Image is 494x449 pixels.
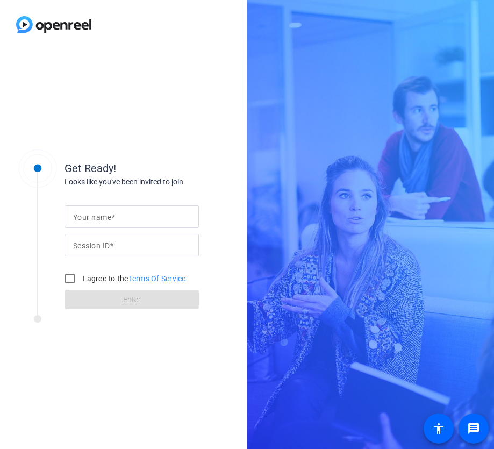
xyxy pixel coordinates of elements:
[65,160,280,176] div: Get Ready!
[65,176,280,188] div: Looks like you've been invited to join
[73,241,110,250] mat-label: Session ID
[467,422,480,435] mat-icon: message
[128,274,186,283] a: Terms Of Service
[73,213,111,222] mat-label: Your name
[432,422,445,435] mat-icon: accessibility
[81,273,186,284] label: I agree to the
